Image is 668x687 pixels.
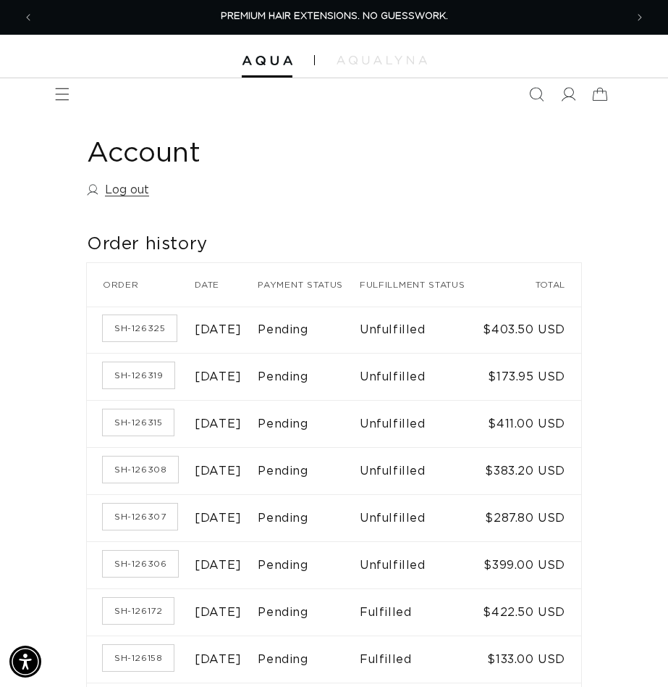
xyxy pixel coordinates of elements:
[87,263,195,307] th: Order
[482,307,581,354] td: $403.50 USD
[258,448,360,495] td: Pending
[103,551,178,577] a: Order number SH-126306
[258,263,360,307] th: Payment status
[103,457,178,483] a: Order number SH-126308
[242,56,292,66] img: Aqua Hair Extensions
[360,401,482,448] td: Unfulfilled
[360,589,482,636] td: Fulfilled
[195,512,242,524] time: [DATE]
[258,589,360,636] td: Pending
[258,354,360,401] td: Pending
[360,542,482,589] td: Unfulfilled
[103,315,177,341] a: Order number SH-126325
[337,56,427,64] img: aqualyna.com
[195,418,242,430] time: [DATE]
[360,263,482,307] th: Fulfillment status
[195,465,242,477] time: [DATE]
[258,542,360,589] td: Pending
[360,636,482,683] td: Fulfilled
[195,654,242,665] time: [DATE]
[221,12,448,21] span: PREMIUM HAIR EXTENSIONS. NO GUESSWORK.
[258,307,360,354] td: Pending
[258,401,360,448] td: Pending
[103,504,177,530] a: Order number SH-126307
[482,448,581,495] td: $383.20 USD
[103,645,174,671] a: Order number SH-126158
[103,362,174,388] a: Order number SH-126319
[195,371,242,383] time: [DATE]
[46,78,78,110] summary: Menu
[195,607,242,618] time: [DATE]
[360,448,482,495] td: Unfulfilled
[482,263,581,307] th: Total
[258,495,360,542] td: Pending
[596,617,668,687] iframe: Chat Widget
[360,307,482,354] td: Unfulfilled
[87,136,581,172] h1: Account
[258,636,360,683] td: Pending
[482,354,581,401] td: $173.95 USD
[482,542,581,589] td: $399.00 USD
[360,495,482,542] td: Unfulfilled
[87,180,149,201] a: Log out
[482,495,581,542] td: $287.80 USD
[482,401,581,448] td: $411.00 USD
[12,1,44,33] button: Previous announcement
[195,263,258,307] th: Date
[624,1,656,33] button: Next announcement
[520,78,552,110] summary: Search
[9,646,41,678] div: Accessibility Menu
[482,636,581,683] td: $133.00 USD
[103,409,174,436] a: Order number SH-126315
[195,559,242,571] time: [DATE]
[360,354,482,401] td: Unfulfilled
[482,589,581,636] td: $422.50 USD
[195,324,242,336] time: [DATE]
[103,598,174,624] a: Order number SH-126172
[87,233,581,256] h2: Order history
